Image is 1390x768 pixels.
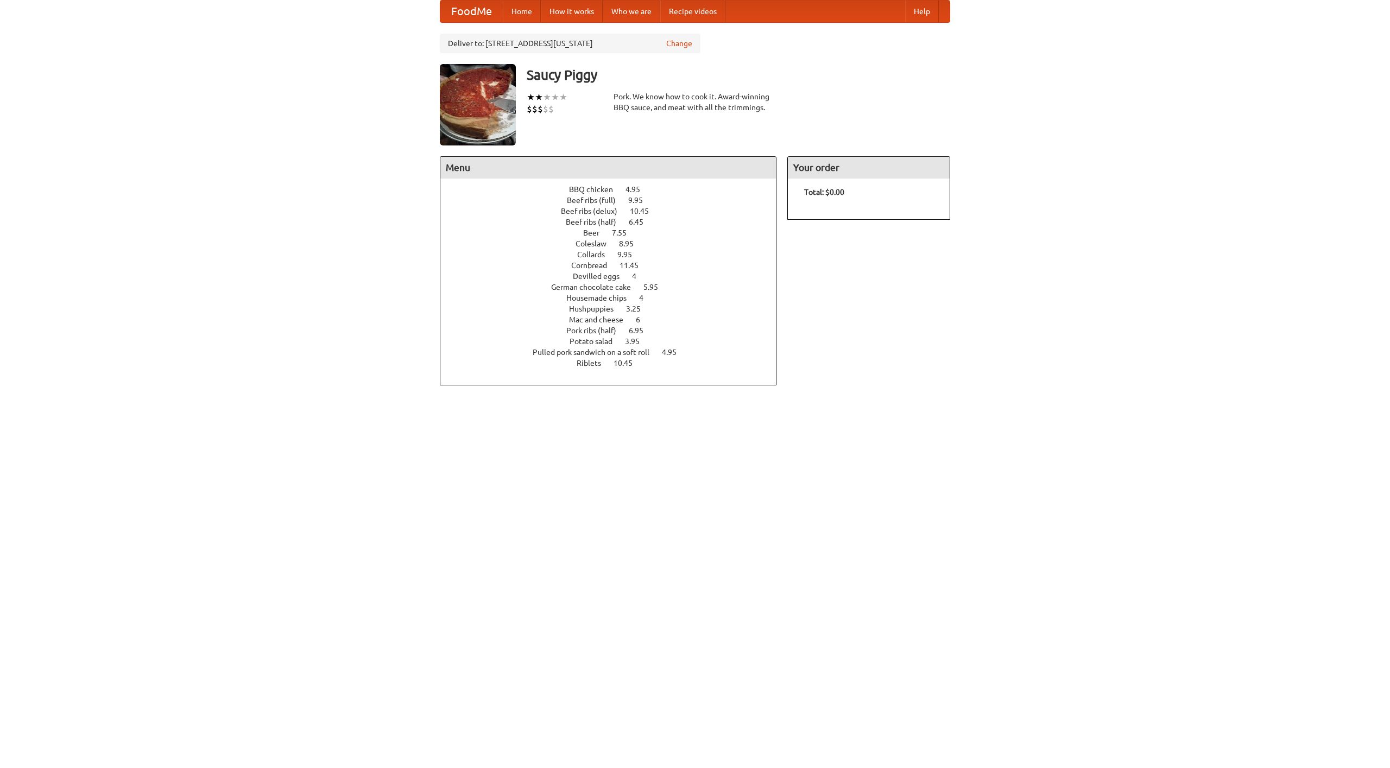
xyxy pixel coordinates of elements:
span: 3.25 [626,304,652,313]
a: Hushpuppies 3.25 [569,304,661,313]
a: Beer 7.55 [583,229,647,237]
a: Change [666,38,692,49]
span: Devilled eggs [573,272,630,281]
span: 6 [636,315,651,324]
li: ★ [543,91,551,103]
span: Collards [577,250,616,259]
a: Beef ribs (delux) 10.45 [561,207,669,215]
span: Beef ribs (full) [567,196,627,205]
h3: Saucy Piggy [527,64,950,86]
div: Pork. We know how to cook it. Award-winning BBQ sauce, and meat with all the trimmings. [614,91,776,113]
span: 4 [639,294,654,302]
a: Home [503,1,541,22]
li: $ [532,103,538,115]
span: 10.45 [614,359,643,367]
a: Beef ribs (full) 9.95 [567,196,663,205]
span: 3.95 [625,337,650,346]
a: Coleslaw 8.95 [576,239,654,248]
span: BBQ chicken [569,185,624,194]
a: Cornbread 11.45 [571,261,659,270]
a: Pork ribs (half) 6.95 [566,326,664,335]
span: 6.95 [629,326,654,335]
a: FoodMe [440,1,503,22]
span: 7.55 [612,229,637,237]
a: Potato salad 3.95 [570,337,660,346]
li: $ [538,103,543,115]
span: Pulled pork sandwich on a soft roll [533,348,660,357]
a: German chocolate cake 5.95 [551,283,678,291]
span: 10.45 [630,207,660,215]
li: $ [548,103,554,115]
h4: Menu [440,157,776,179]
span: Housemade chips [566,294,637,302]
a: Collards 9.95 [577,250,652,259]
a: Mac and cheese 6 [569,315,660,324]
span: 5.95 [643,283,669,291]
b: Total: $0.00 [804,188,844,196]
span: 6.45 [629,218,654,226]
span: 9.95 [617,250,643,259]
a: Recipe videos [660,1,725,22]
span: Potato salad [570,337,623,346]
span: Coleslaw [576,239,617,248]
a: Who we are [603,1,660,22]
li: ★ [527,91,535,103]
a: Pulled pork sandwich on a soft roll 4.95 [533,348,697,357]
a: Housemade chips 4 [566,294,664,302]
span: Mac and cheese [569,315,634,324]
span: 4.95 [625,185,651,194]
span: Riblets [577,359,612,367]
span: German chocolate cake [551,283,642,291]
a: Help [905,1,939,22]
span: Cornbread [571,261,618,270]
li: $ [527,103,532,115]
span: Beef ribs (half) [566,218,627,226]
span: 11.45 [620,261,649,270]
li: ★ [535,91,543,103]
a: Beef ribs (half) 6.45 [566,218,664,226]
span: 4 [632,272,647,281]
a: BBQ chicken 4.95 [569,185,660,194]
li: ★ [551,91,559,103]
h4: Your order [788,157,950,179]
img: angular.jpg [440,64,516,145]
li: $ [543,103,548,115]
span: Beef ribs (delux) [561,207,628,215]
span: Beer [583,229,610,237]
a: Riblets 10.45 [577,359,653,367]
span: Pork ribs (half) [566,326,627,335]
li: ★ [559,91,567,103]
div: Deliver to: [STREET_ADDRESS][US_STATE] [440,34,700,53]
span: 9.95 [628,196,654,205]
span: 8.95 [619,239,645,248]
span: Hushpuppies [569,304,624,313]
a: How it works [541,1,603,22]
span: 4.95 [662,348,687,357]
a: Devilled eggs 4 [573,272,656,281]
